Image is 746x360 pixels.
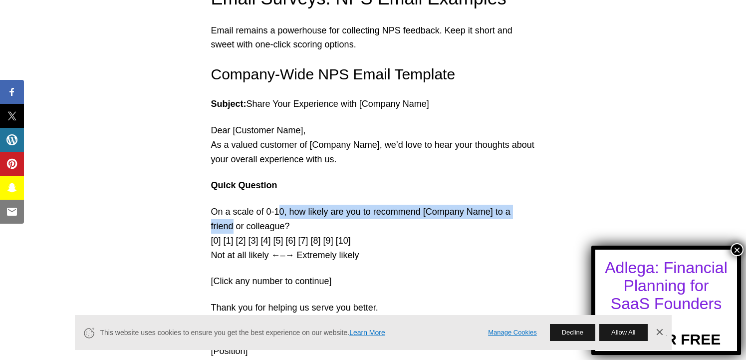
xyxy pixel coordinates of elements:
[211,205,535,262] p: On a scale of 0-10, how likely are you to recommend [Company Name] to a friend or colleague? [0] ...
[211,123,535,166] p: Dear [Customer Name], As a valued customer of [Company Name], we’d love to hear your thoughts abo...
[211,97,535,111] p: Share Your Experience with [Company Name]
[604,259,728,313] div: Adlega: Financial Planning for SaaS Founders
[612,314,721,348] a: TRY FOR FREE
[652,325,667,340] a: Dismiss Banner
[599,324,647,341] button: Allow All
[488,328,537,338] a: Manage Cookies
[550,324,595,341] button: Decline
[349,329,385,337] a: Learn More
[731,243,744,256] button: Close
[100,328,475,338] span: This website uses cookies to ensure you get the best experience on our website.
[211,23,535,52] p: Email remains a powerhouse for collecting NPS feedback. Keep it short and sweet with one-click sc...
[211,99,247,109] strong: Subject:
[211,64,535,85] h4: Company-Wide NPS Email Template
[83,327,95,339] svg: Cookie Icon
[211,180,277,190] strong: Quick Question
[211,274,535,289] p: [Click any number to continue]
